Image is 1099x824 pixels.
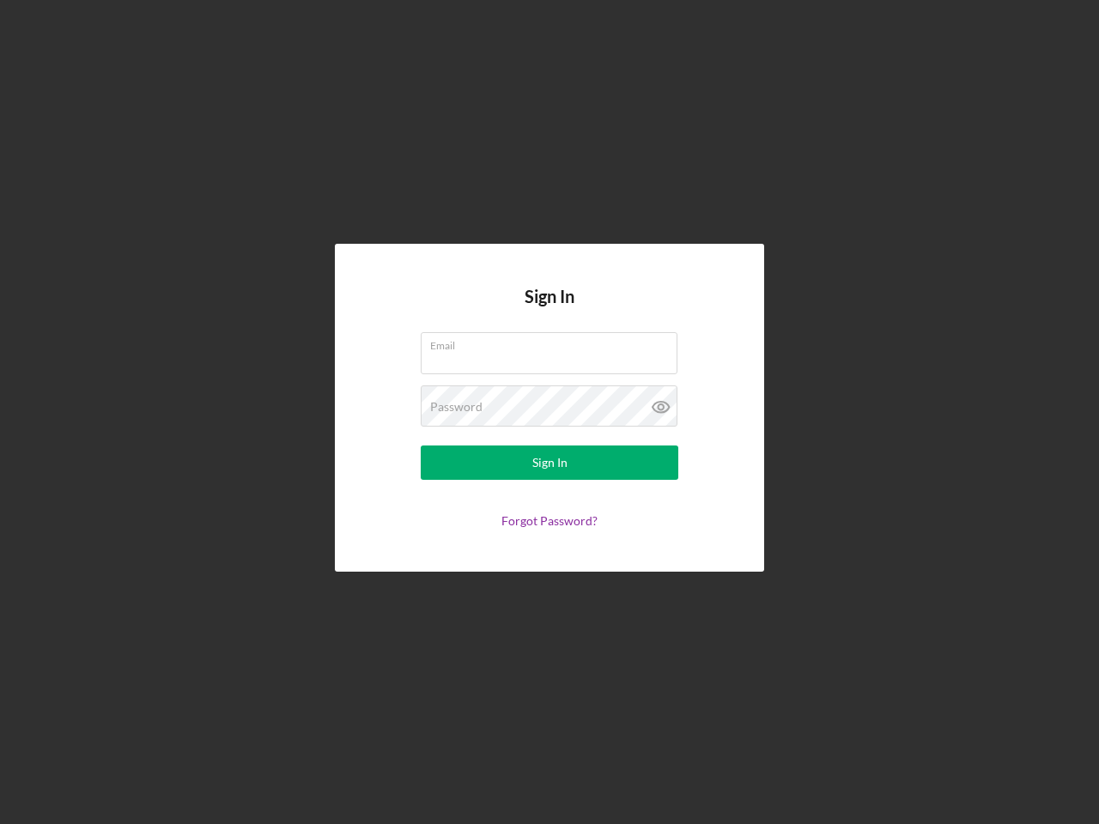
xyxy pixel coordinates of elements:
h4: Sign In [525,287,574,332]
button: Sign In [421,445,678,480]
label: Password [430,400,483,414]
div: Sign In [532,445,568,480]
a: Forgot Password? [501,513,598,528]
label: Email [430,333,677,352]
